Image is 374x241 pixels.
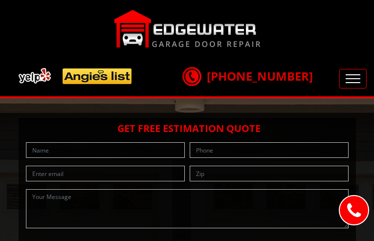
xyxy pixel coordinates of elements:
[15,64,136,88] img: add.png
[190,142,349,158] input: Phone
[190,166,349,181] input: Zip
[339,69,367,88] button: Toggle navigation
[26,166,185,181] input: Enter email
[26,142,185,158] input: Name
[23,123,351,134] h2: Get Free Estimation Quote
[179,64,204,88] img: call.png
[114,10,261,48] img: Edgewater.png
[182,68,313,84] a: [PHONE_NUMBER]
